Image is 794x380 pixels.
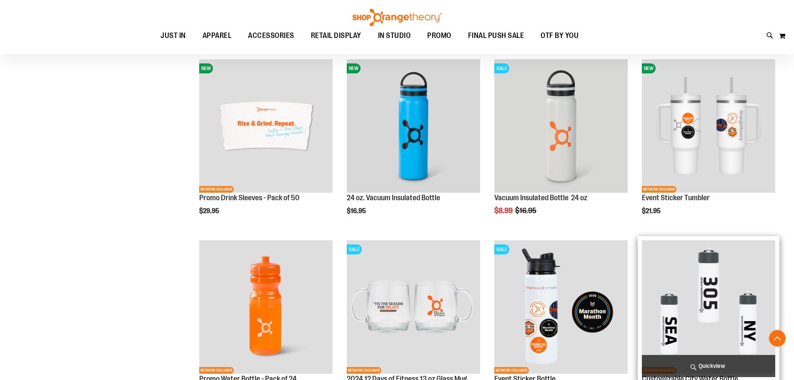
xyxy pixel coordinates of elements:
a: JUST IN [152,26,194,45]
span: NETWORK EXCLUSIVE [642,186,676,193]
img: OTF 40 oz. Sticker Tumbler [642,59,775,193]
span: NETWORK EXCLUSIVE [494,367,529,374]
span: NEW [347,63,361,73]
button: Back To Top [769,330,786,347]
a: Promo Drink Sleeves - Pack of 50 [199,194,300,202]
span: $16.95 [515,206,538,215]
a: Customizable City Water Bottle primary imageNETWORK EXCLUSIVE [642,240,775,375]
span: SALE [494,244,509,254]
span: FINAL PUSH SALE [468,26,524,45]
span: IN STUDIO [378,26,411,45]
a: IN STUDIO [370,26,419,45]
a: ACCESSORIES [240,26,303,45]
a: Event Sticker BottleSALENETWORK EXCLUSIVE [494,240,628,375]
span: $16.95 [347,207,367,215]
span: $8.99 [494,206,514,215]
a: 24 oz. Vacuum Insulated Bottle [347,194,440,202]
a: Quickview [642,355,775,377]
a: OTF 40 oz. Sticker TumblerNEWNETWORK EXCLUSIVE [642,59,775,194]
a: FINAL PUSH SALE [460,26,533,45]
img: Promo Drink Sleeves - Pack of 50 [199,59,333,193]
a: OTF BY YOU [532,26,587,45]
span: $21.95 [642,207,662,215]
img: Main image of 2024 12 Days of Fitness 13 oz Glass Mug [347,240,480,374]
img: 24 oz. Vacuum Insulated Bottle [347,59,480,193]
img: Vacuum Insulated Bottle 24 oz [494,59,628,193]
img: Event Sticker Bottle [494,240,628,374]
img: Customizable City Water Bottle primary image [642,240,775,374]
a: Event Sticker Tumbler [642,194,710,202]
span: ACCESSORIES [248,26,294,45]
a: PROMO [419,26,460,45]
a: RETAIL DISPLAY [303,26,370,45]
span: JUST IN [160,26,186,45]
span: NETWORK EXCLUSIVE [199,367,234,374]
span: NETWORK EXCLUSIVE [347,367,381,374]
div: product [490,55,632,236]
span: OTF BY YOU [541,26,579,45]
a: 24 oz. Vacuum Insulated BottleNEW [347,59,480,194]
div: product [195,55,337,236]
span: SALE [347,244,362,254]
span: $29.95 [199,207,220,215]
a: Promo Drink Sleeves - Pack of 50NEWNETWORK EXCLUSIVE [199,59,333,194]
span: PROMO [427,26,451,45]
a: APPAREL [194,26,240,45]
a: Vacuum Insulated Bottle 24 ozSALE [494,59,628,194]
span: SALE [494,63,509,73]
a: Vacuum Insulated Bottle 24 oz [494,194,587,202]
a: Main image of 2024 12 Days of Fitness 13 oz Glass MugSALENETWORK EXCLUSIVE [347,240,480,375]
a: Promo Water Bottle - Pack of 24NETWORK EXCLUSIVE [199,240,333,375]
span: RETAIL DISPLAY [311,26,361,45]
img: Shop Orangetheory [351,9,443,26]
span: NETWORK EXCLUSIVE [199,186,234,193]
div: product [343,55,484,236]
img: Promo Water Bottle - Pack of 24 [199,240,333,374]
span: NEW [642,63,656,73]
span: APPAREL [203,26,232,45]
div: product [638,55,779,236]
span: NEW [199,63,213,73]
